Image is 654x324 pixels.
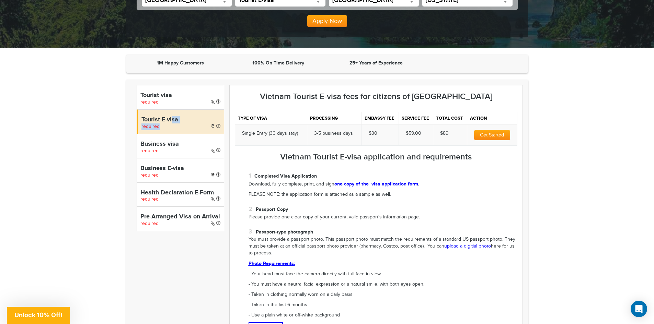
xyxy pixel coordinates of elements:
[249,281,517,288] p: - You must have a neutral facial expression or a natural smile, with both eyes open.
[157,60,204,66] strong: 1M Happy Customers
[474,132,510,138] a: Get Started
[140,148,159,154] span: required
[314,131,353,136] span: 3-5 business days
[444,243,491,249] a: upload a digitial photo
[242,131,298,136] span: Single Entry (30 days stay)
[256,229,313,235] strong: Passport-type photograph
[140,165,220,172] h4: Business E-visa
[140,141,220,148] h4: Business visa
[7,307,70,324] div: Unlock 10% Off!
[406,131,421,136] span: $59.00
[440,131,448,136] span: $89
[307,15,347,27] button: Apply Now
[249,261,295,266] a: Photo Requirements:
[249,236,517,257] p: You must provide a passport photo. This passport photo must match the requirements of a standard ...
[140,196,159,202] span: required
[140,92,220,99] h4: Tourist visa
[467,112,517,124] th: Action
[249,312,517,319] p: - Use a plain white or off-white background
[249,191,517,198] p: PLEASE NOTE: the application form is attached as a sample as well.
[140,221,159,226] span: required
[141,124,160,129] span: required
[256,206,288,212] strong: Passport Copy
[474,130,510,140] button: Get Started
[235,153,517,161] h3: Vietnam Tourist E-visa application and requirements
[334,181,420,187] strong: .
[249,271,517,278] p: - Your head must face the camera directly with full face in view.
[362,112,399,124] th: Embassy fee
[307,112,362,124] th: Processing
[349,60,403,66] strong: 25+ Years of Experience
[427,60,521,68] iframe: Customer reviews powered by Trustpilot
[235,112,307,124] th: Type of visa
[140,190,220,196] h4: Health Declaration E-Form
[334,181,418,187] a: one copy of the visa application form
[235,92,517,101] h3: Vietnam Tourist E-visa fees for citizens of [GEOGRAPHIC_DATA]
[249,214,517,221] p: Please provide one clear copy of your current, valid passport's information page.
[249,291,517,298] p: - Taken in clothing normally worn on a daily basis
[249,181,517,188] p: Download, fully complete, print, and sign
[399,112,433,124] th: Service fee
[433,112,467,124] th: Total cost
[254,173,317,179] strong: Completed Visa Application
[140,214,220,220] h4: Pre-Arranged Visa on Arrival
[14,311,62,319] span: Unlock 10% Off!
[252,60,304,66] strong: 100% On Time Delivery
[140,172,159,178] span: required
[140,99,159,105] span: required
[631,301,647,317] div: Open Intercom Messenger
[141,117,220,123] h4: Tourist E-visa
[249,302,517,309] p: - Taken in the last 6 months
[369,131,377,136] span: $30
